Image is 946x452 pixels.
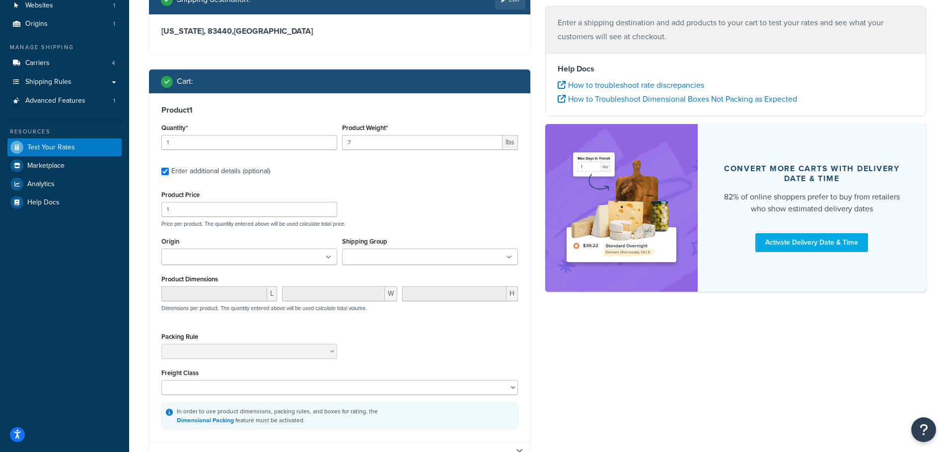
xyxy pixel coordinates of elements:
[558,93,797,105] a: How to Troubleshoot Dimensional Boxes Not Packing as Expected
[25,20,48,28] span: Origins
[7,54,122,72] a: Carriers4
[7,92,122,110] li: Advanced Features
[161,238,179,245] label: Origin
[7,138,122,156] a: Test Your Rates
[177,407,378,425] div: In order to use product dimensions, packing rules, and boxes for rating, the feature must be acti...
[161,191,200,198] label: Product Price
[7,92,122,110] a: Advanced Features1
[113,97,115,105] span: 1
[161,26,518,36] h3: [US_STATE], 83440 , [GEOGRAPHIC_DATA]
[25,97,85,105] span: Advanced Features
[558,79,704,91] a: How to troubleshoot rate discrepancies
[342,135,503,150] input: 0.00
[27,198,60,207] span: Help Docs
[7,73,122,91] a: Shipping Rules
[177,77,193,86] h2: Cart :
[113,1,115,10] span: 1
[267,286,277,301] span: L
[7,54,122,72] li: Carriers
[25,59,50,67] span: Carriers
[722,164,903,184] div: Convert more carts with delivery date & time
[25,78,72,86] span: Shipping Rules
[161,135,337,150] input: 0
[558,16,914,44] p: Enter a shipping destination and add products to your cart to test your rates and see what your c...
[342,238,387,245] label: Shipping Group
[7,175,122,193] a: Analytics
[7,43,122,52] div: Manage Shipping
[161,124,188,131] label: Quantity*
[507,286,518,301] span: H
[177,416,234,425] a: Dimensional Packing
[171,164,270,178] div: Enter additional details (optional)
[911,417,936,442] button: Open Resource Center
[112,59,115,67] span: 4
[385,286,397,301] span: W
[159,305,367,312] p: Dimensions per product. The quantity entered above will be used calculate total volume.
[25,1,53,10] span: Websites
[161,105,518,115] h3: Product 1
[161,168,169,175] input: Enter additional details (optional)
[755,233,868,252] a: Activate Delivery Date & Time
[27,180,55,189] span: Analytics
[7,128,122,136] div: Resources
[161,333,198,340] label: Packing Rule
[558,63,914,75] h4: Help Docs
[161,275,218,283] label: Product Dimensions
[722,191,903,215] div: 82% of online shoppers prefer to buy from retailers who show estimated delivery dates
[161,369,199,377] label: Freight Class
[7,15,122,33] li: Origins
[7,194,122,211] a: Help Docs
[27,143,75,152] span: Test Your Rates
[503,135,518,150] span: lbs
[113,20,115,28] span: 1
[560,139,683,277] img: feature-image-ddt-36eae7f7280da8017bfb280eaccd9c446f90b1fe08728e4019434db127062ab4.png
[7,15,122,33] a: Origins1
[342,124,388,131] label: Product Weight*
[7,157,122,175] a: Marketplace
[27,162,65,170] span: Marketplace
[159,220,520,227] p: Price per product. The quantity entered above will be used calculate total price.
